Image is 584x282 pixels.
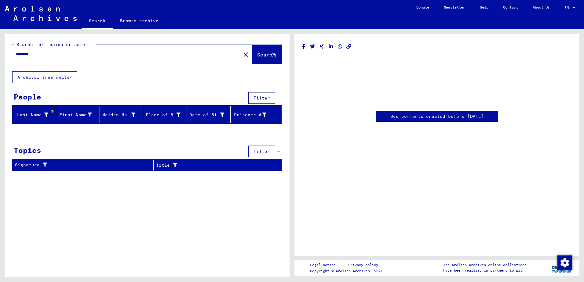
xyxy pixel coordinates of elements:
button: Share on LinkedIn [328,43,334,50]
button: Filter [248,146,275,157]
div: Date of Birth [189,112,224,118]
mat-header-cell: First Name [56,106,100,123]
div: Last Name [15,112,48,118]
img: Arolsen_neg.svg [5,6,77,21]
p: Copyright © Arolsen Archives, 2021 [310,268,385,274]
a: Privacy policy [343,262,385,268]
button: Archival tree units [12,71,77,83]
mat-icon: close [242,51,250,58]
mat-header-cell: Prisoner # [231,106,281,123]
div: Date of Birth [189,110,232,120]
mat-header-cell: Last Name [13,106,56,123]
span: Search [257,52,276,58]
img: yv_logo.png [550,260,573,275]
div: Prisoner # [233,112,266,118]
div: Topics [14,145,41,156]
p: have been realized in partnership with [443,268,527,273]
button: Search [252,45,282,64]
button: Share on Twitter [309,43,316,50]
div: Signature [15,160,155,170]
div: Title [156,160,276,170]
span: EN [564,5,571,10]
p: The Arolsen Archives online collections [443,262,527,268]
span: Filter [254,149,270,154]
button: Share on Facebook [301,43,307,50]
div: People [14,91,41,102]
span: Filter [254,95,270,101]
div: Place of Birth [146,110,188,120]
a: Search [82,13,113,29]
a: Browse archive [113,13,166,28]
div: Prisoner # [233,110,274,120]
div: First Name [59,110,100,120]
button: Share on WhatsApp [337,43,343,50]
a: Legal notice [310,262,341,268]
button: Copy link [346,43,352,50]
div: | [310,262,385,268]
img: Change consent [557,255,572,270]
div: Maiden Name [102,110,143,120]
mat-header-cell: Date of Birth [187,106,231,123]
button: Share on Xing [319,43,325,50]
mat-header-cell: Maiden Name [100,106,144,123]
div: Signature [15,162,149,168]
div: Last Name [15,110,56,120]
a: See comments created before [DATE] [390,113,484,120]
button: Clear [240,48,252,60]
div: Maiden Name [102,112,136,118]
mat-label: Search for topics or names [16,42,88,47]
mat-header-cell: Place of Birth [143,106,187,123]
div: First Name [59,112,92,118]
button: Filter [248,92,275,104]
div: Title [156,162,270,168]
div: Place of Birth [146,112,181,118]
